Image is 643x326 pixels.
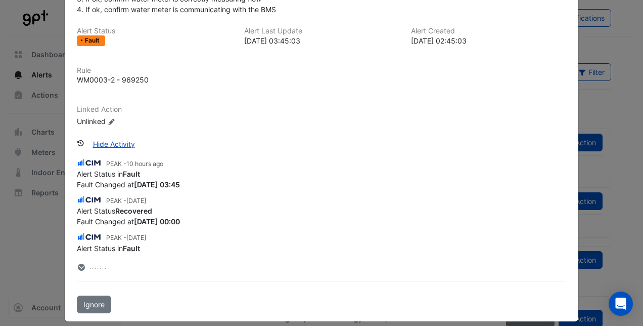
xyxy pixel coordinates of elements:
strong: Recovered [115,207,152,215]
img: CIM [77,194,102,206]
strong: Fault [123,170,140,178]
div: Unlinked [77,116,198,127]
strong: Fault [123,244,140,253]
span: 2025-10-08 05:48:17 [126,160,163,168]
small: PEAK - [106,196,146,206]
h6: Linked Action [77,105,566,114]
h6: Alert Last Update [244,27,399,35]
small: PEAK - [106,233,146,242]
span: Alert Status [77,207,152,215]
div: WM0003-2 - 969250 [77,74,149,85]
span: Fault Changed at [77,217,180,226]
strong: 2025-10-07 00:00:03 [134,217,180,226]
button: Hide Activity [86,135,142,153]
span: Ignore [83,300,105,309]
fa-layers: More [77,264,86,271]
h6: Alert Status [77,27,232,35]
h6: Alert Created [411,27,566,35]
span: 2025-10-06 05:53:25 [126,234,146,241]
span: 2025-10-07 00:52:19 [126,197,146,205]
span: Alert Status in [77,244,140,253]
span: Fault Changed at [77,180,180,189]
span: Alert Status in [77,170,140,178]
img: CIM [77,231,102,242]
button: Ignore [77,296,111,313]
strong: 2025-10-08 03:45:03 [134,180,180,189]
small: PEAK - [106,159,163,169]
div: Open Intercom Messenger [609,292,633,316]
div: [DATE] 03:45:03 [244,35,399,46]
fa-icon: Edit Linked Action [108,118,115,126]
div: [DATE] 02:45:03 [411,35,566,46]
h6: Rule [77,66,566,75]
span: Fault [85,37,102,44]
img: CIM [77,157,102,169]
